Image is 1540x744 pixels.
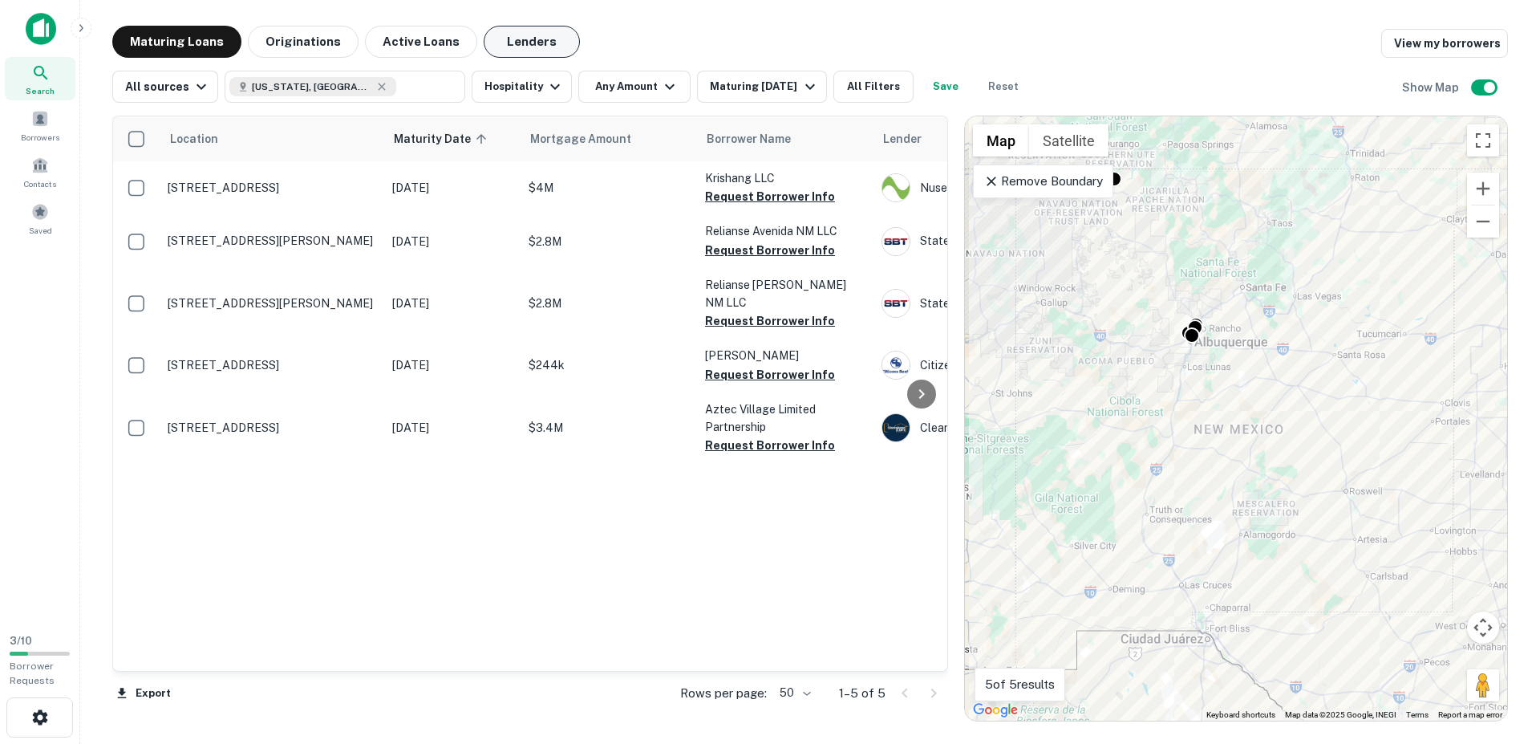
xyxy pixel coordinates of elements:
[578,71,691,103] button: Any Amount
[705,436,835,455] button: Request Borrower Info
[705,241,835,260] button: Request Borrower Info
[529,233,689,250] p: $2.8M
[521,116,697,161] th: Mortgage Amount
[29,224,52,237] span: Saved
[5,57,75,100] a: Search
[160,116,384,161] th: Location
[384,116,521,161] th: Maturity Date
[1460,616,1540,693] iframe: Chat Widget
[392,419,513,437] p: [DATE]
[697,71,826,103] button: Maturing [DATE]
[705,400,865,436] p: Aztec Village Limited Partnership
[1285,710,1396,719] span: Map data ©2025 Google, INEGI
[21,131,59,144] span: Borrowers
[882,174,910,201] img: picture
[1402,79,1461,96] h6: Show Map
[169,129,218,148] span: Location
[1406,710,1429,719] a: Terms (opens in new tab)
[168,296,376,311] p: [STREET_ADDRESS][PERSON_NAME]
[394,129,492,148] span: Maturity Date
[529,295,689,312] p: $2.8M
[983,172,1103,191] p: Remove Boundary
[1467,124,1499,157] button: Toggle fullscreen view
[168,358,376,372] p: [STREET_ADDRESS]
[705,311,835,331] button: Request Borrower Info
[882,414,910,441] img: picture
[392,179,513,197] p: [DATE]
[392,356,513,374] p: [DATE]
[26,13,56,45] img: capitalize-icon.png
[5,150,75,193] a: Contacts
[365,26,477,58] button: Active Loans
[1438,710,1502,719] a: Report a map error
[10,661,55,686] span: Borrower Requests
[529,356,689,374] p: $244k
[168,181,376,195] p: [STREET_ADDRESS]
[680,684,767,703] p: Rows per page:
[392,295,513,312] p: [DATE]
[920,71,971,103] button: Save your search to get updates of matches that match your search criteria.
[882,228,910,255] img: picture
[168,421,376,435] p: [STREET_ADDRESS]
[472,71,572,103] button: Hospitality
[881,413,1122,442] div: Clearinghouse Cdfi
[529,419,689,437] p: $3.4M
[969,700,1022,721] img: Google
[484,26,580,58] button: Lenders
[530,129,652,148] span: Mortgage Amount
[1467,173,1499,205] button: Zoom in
[392,233,513,250] p: [DATE]
[883,129,922,148] span: Lender
[833,71,914,103] button: All Filters
[26,84,55,97] span: Search
[881,227,1122,256] div: State Bank Of [US_STATE]
[881,289,1122,318] div: State Bank Of [US_STATE]
[1029,124,1108,157] button: Show satellite imagery
[965,116,1507,721] div: 0 0
[112,71,218,103] button: All sources
[882,352,910,379] img: picture
[1467,612,1499,644] button: Map camera controls
[881,173,1122,202] div: Nusenda Credit Union
[1381,29,1508,58] a: View my borrowers
[978,71,1029,103] button: Reset
[168,234,376,248] p: [STREET_ADDRESS][PERSON_NAME]
[705,276,865,311] p: Relianse [PERSON_NAME] NM LLC
[969,700,1022,721] a: Open this area in Google Maps (opens a new window)
[881,351,1122,380] div: Citizens Bank - [GEOGRAPHIC_DATA]
[10,635,32,647] span: 3 / 10
[707,129,791,148] span: Borrower Name
[1467,205,1499,238] button: Zoom out
[252,79,372,94] span: [US_STATE], [GEOGRAPHIC_DATA]
[5,104,75,147] a: Borrowers
[839,684,885,703] p: 1–5 of 5
[985,675,1055,694] p: 5 of 5 results
[248,26,359,58] button: Originations
[5,197,75,240] a: Saved
[710,77,819,96] div: Maturing [DATE]
[705,222,865,240] p: Relianse Avenida NM LLC
[112,26,241,58] button: Maturing Loans
[882,290,910,317] img: picture
[773,681,813,705] div: 50
[1206,709,1275,721] button: Keyboard shortcuts
[973,124,1029,157] button: Show street map
[24,177,56,190] span: Contacts
[705,169,865,187] p: Krishang LLC
[112,681,175,705] button: Export
[529,179,689,197] p: $4M
[705,347,865,364] p: [PERSON_NAME]
[873,116,1130,161] th: Lender
[705,365,835,384] button: Request Borrower Info
[705,187,835,206] button: Request Borrower Info
[125,77,211,96] div: All sources
[697,116,873,161] th: Borrower Name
